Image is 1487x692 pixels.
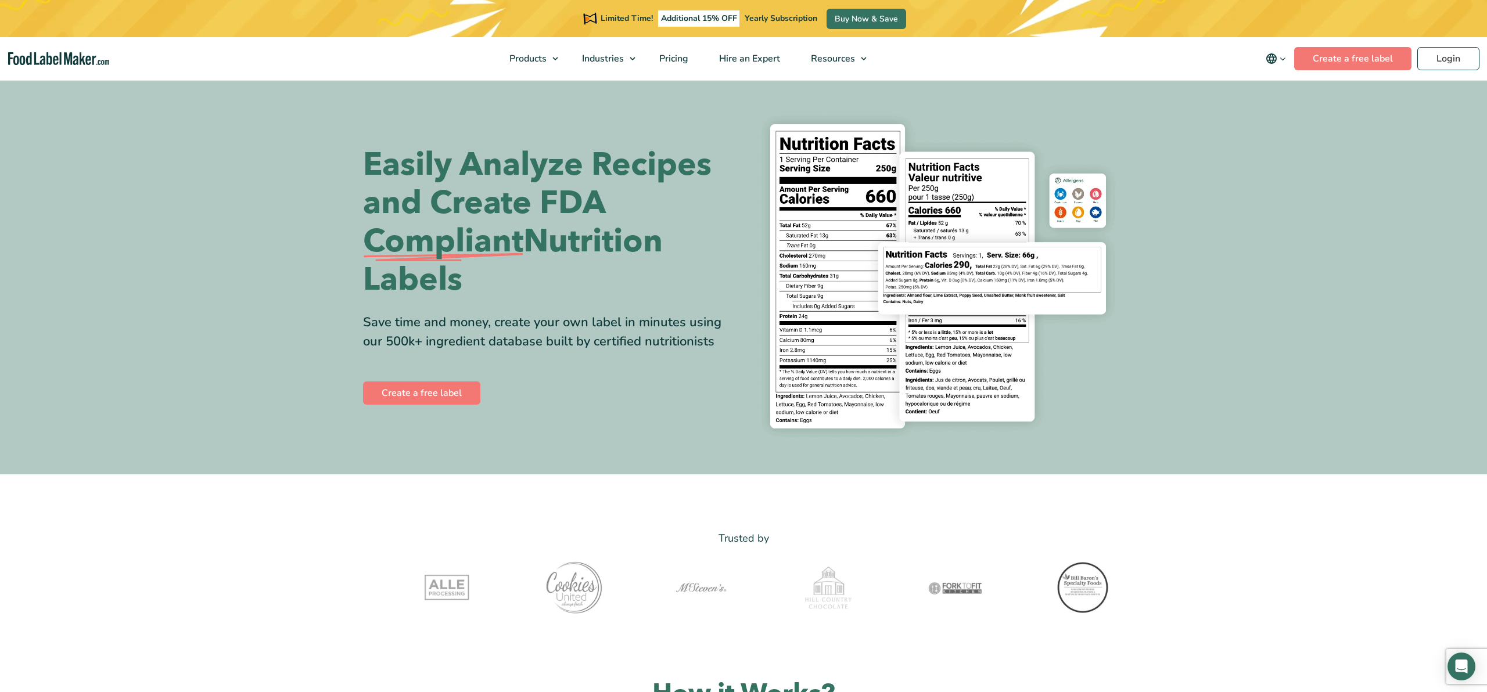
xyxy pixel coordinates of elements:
a: Resources [796,37,872,80]
a: Products [494,37,564,80]
h1: Easily Analyze Recipes and Create FDA Nutrition Labels [363,146,735,299]
a: Hire an Expert [704,37,793,80]
a: Create a free label [363,381,480,405]
a: Create a free label [1294,47,1411,70]
a: Buy Now & Save [827,9,906,29]
span: Pricing [656,52,689,65]
span: Additional 15% OFF [658,10,740,27]
span: Compliant [363,222,523,261]
a: Industries [567,37,641,80]
p: Trusted by [363,530,1124,547]
span: Limited Time! [601,13,653,24]
span: Products [506,52,548,65]
span: Resources [807,52,856,65]
a: Pricing [644,37,701,80]
a: Login [1417,47,1479,70]
div: Save time and money, create your own label in minutes using our 500k+ ingredient database built b... [363,313,735,351]
span: Industries [579,52,625,65]
span: Hire an Expert [716,52,781,65]
div: Open Intercom Messenger [1448,653,1475,680]
span: Yearly Subscription [745,13,817,24]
